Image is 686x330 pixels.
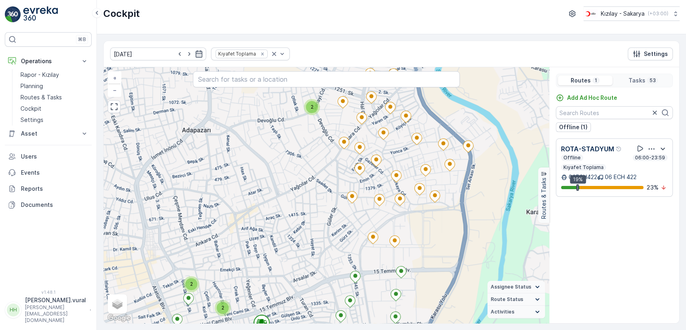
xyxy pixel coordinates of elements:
[648,77,656,84] p: 53
[221,305,224,311] span: 2
[563,155,582,161] p: Offline
[556,94,617,102] a: Add Ad Hoc Route
[556,122,591,132] button: Offline (1)
[78,36,86,43] p: ⌘B
[110,47,206,60] input: dd/mm/yyyy
[113,74,117,81] span: +
[23,6,58,23] img: logo_light-DOdMpM7g.png
[5,290,92,295] span: v 1.48.1
[20,82,43,90] p: Planning
[25,304,86,324] p: [PERSON_NAME][EMAIL_ADDRESS][DOMAIN_NAME]
[584,9,598,18] img: k%C4%B1z%C4%B1lay_DTAvauz.png
[491,296,523,303] span: Route Status
[648,10,668,17] p: ( +03:00 )
[21,201,88,209] p: Documents
[7,303,20,316] div: HH
[20,116,43,124] p: Settings
[491,284,531,290] span: Assignee Status
[109,295,126,313] a: Layers
[556,106,673,119] input: Search Routes
[109,72,121,84] a: Zoom In
[594,77,598,84] p: 1
[106,313,132,323] a: Open this area in Google Maps (opens a new window)
[21,57,76,65] p: Operations
[561,144,614,154] p: ROTA-STADYUM
[17,114,92,126] a: Settings
[109,84,121,96] a: Zoom Out
[5,148,92,165] a: Users
[20,105,41,113] p: Cockpit
[647,184,659,192] p: 23 %
[569,173,597,181] p: 06ECH422
[584,6,680,21] button: Kızılay - Sakarya(+03:00)
[628,47,673,60] button: Settings
[106,313,132,323] img: Google
[491,309,514,315] span: Activities
[21,153,88,161] p: Users
[567,94,617,102] p: Add Ad Hoc Route
[190,281,193,287] span: 2
[540,178,548,219] p: Routes & Tasks
[20,71,59,79] p: Rapor - Kızılay
[193,71,460,87] input: Search for tasks or a location
[563,164,604,171] p: Kıyafet Toplama
[21,169,88,177] p: Events
[17,103,92,114] a: Cockpit
[258,51,267,57] div: Remove Kıyafet Toplama
[601,10,645,18] p: Kızılay - Sakarya
[20,93,62,101] p: Routes & Tasks
[559,123,588,131] p: Offline (1)
[5,181,92,197] a: Reports
[113,87,117,93] span: −
[5,165,92,181] a: Events
[17,92,92,103] a: Routes & Tasks
[5,126,92,142] button: Asset
[487,293,545,306] summary: Route Status
[571,76,591,85] p: Routes
[487,306,545,318] summary: Activities
[215,300,231,316] div: 2
[605,173,637,181] p: 06 ECH 422
[5,296,92,324] button: HH[PERSON_NAME].vural[PERSON_NAME][EMAIL_ADDRESS][DOMAIN_NAME]
[5,197,92,213] a: Documents
[21,185,88,193] p: Reports
[183,276,199,292] div: 2
[5,6,21,23] img: logo
[616,146,622,152] div: Help Tooltip Icon
[5,53,92,69] button: Operations
[25,296,86,304] p: [PERSON_NAME].vural
[17,69,92,80] a: Rapor - Kızılay
[487,281,545,293] summary: Assignee Status
[311,104,313,110] span: 2
[21,130,76,138] p: Asset
[644,50,668,58] p: Settings
[103,7,140,20] p: Cockpit
[216,50,257,58] div: Kıyafet Toplama
[628,76,645,85] p: Tasks
[304,99,320,115] div: 2
[634,155,666,161] p: 06:00-23:59
[17,80,92,92] a: Planning
[570,175,586,184] div: 19%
